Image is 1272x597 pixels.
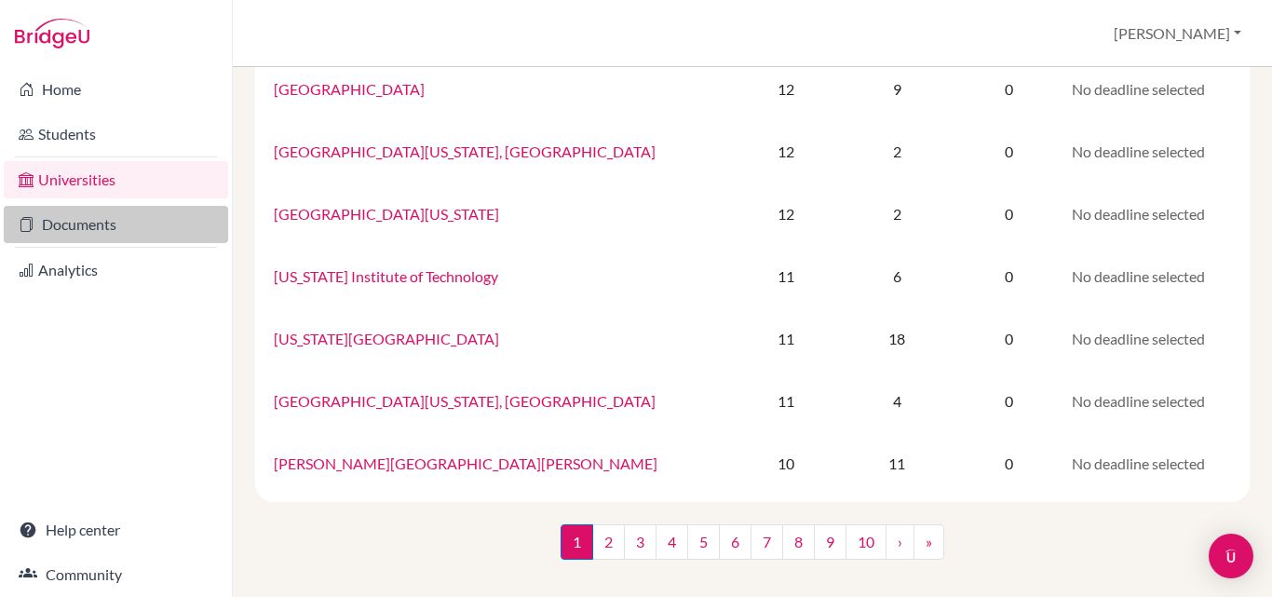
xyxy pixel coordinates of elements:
[1072,267,1205,285] span: No deadline selected
[737,58,836,120] td: 12
[1072,330,1205,347] span: No deadline selected
[836,370,958,432] td: 4
[1072,80,1205,98] span: No deadline selected
[957,432,1061,495] td: 0
[4,115,228,153] a: Students
[274,205,499,223] a: [GEOGRAPHIC_DATA][US_STATE]
[886,524,914,560] a: ›
[1072,455,1205,472] span: No deadline selected
[737,432,836,495] td: 10
[836,432,958,495] td: 11
[1209,534,1253,578] div: Open Intercom Messenger
[4,161,228,198] a: Universities
[957,120,1061,183] td: 0
[719,524,751,560] a: 6
[1072,205,1205,223] span: No deadline selected
[624,524,656,560] a: 3
[782,524,815,560] a: 8
[561,524,944,575] nav: ...
[274,80,425,98] a: [GEOGRAPHIC_DATA]
[4,556,228,593] a: Community
[957,183,1061,245] td: 0
[274,267,498,285] a: [US_STATE] Institute of Technology
[913,524,944,560] a: »
[687,524,720,560] a: 5
[836,120,958,183] td: 2
[737,307,836,370] td: 11
[814,524,846,560] a: 9
[957,245,1061,307] td: 0
[737,245,836,307] td: 11
[836,58,958,120] td: 9
[592,524,625,560] a: 2
[957,58,1061,120] td: 0
[957,370,1061,432] td: 0
[836,245,958,307] td: 6
[4,71,228,108] a: Home
[274,455,657,472] a: [PERSON_NAME][GEOGRAPHIC_DATA][PERSON_NAME]
[957,307,1061,370] td: 0
[4,206,228,243] a: Documents
[561,524,593,560] span: 1
[846,524,886,560] a: 10
[751,524,783,560] a: 7
[4,511,228,549] a: Help center
[4,251,228,289] a: Analytics
[656,524,688,560] a: 4
[836,307,958,370] td: 18
[274,330,499,347] a: [US_STATE][GEOGRAPHIC_DATA]
[274,142,656,160] a: [GEOGRAPHIC_DATA][US_STATE], [GEOGRAPHIC_DATA]
[1072,142,1205,160] span: No deadline selected
[1072,392,1205,410] span: No deadline selected
[274,392,656,410] a: [GEOGRAPHIC_DATA][US_STATE], [GEOGRAPHIC_DATA]
[1105,16,1250,51] button: [PERSON_NAME]
[15,19,89,48] img: Bridge-U
[737,183,836,245] td: 12
[737,370,836,432] td: 11
[836,183,958,245] td: 2
[737,120,836,183] td: 12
